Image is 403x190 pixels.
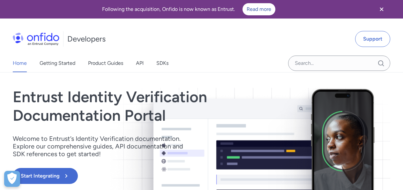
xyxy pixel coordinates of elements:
[378,5,385,13] svg: Close banner
[13,168,277,184] a: Start Integrating
[40,54,75,72] a: Getting Started
[156,54,168,72] a: SDKs
[13,54,27,72] a: Home
[13,168,78,184] button: Start Integrating
[370,1,393,17] button: Close banner
[13,88,277,125] h1: Entrust Identity Verification Documentation Portal
[88,54,123,72] a: Product Guides
[8,3,370,15] div: Following the acquisition, Onfido is now known as Entrust.
[4,171,20,187] div: Cookie Preferences
[13,135,191,158] p: Welcome to Entrust’s Identity Verification documentation. Explore our comprehensive guides, API d...
[13,33,59,45] img: Onfido Logo
[4,171,20,187] button: Open Preferences
[243,3,275,15] a: Read more
[288,56,390,71] input: Onfido search input field
[67,34,106,44] h1: Developers
[136,54,144,72] a: API
[355,31,390,47] a: Support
